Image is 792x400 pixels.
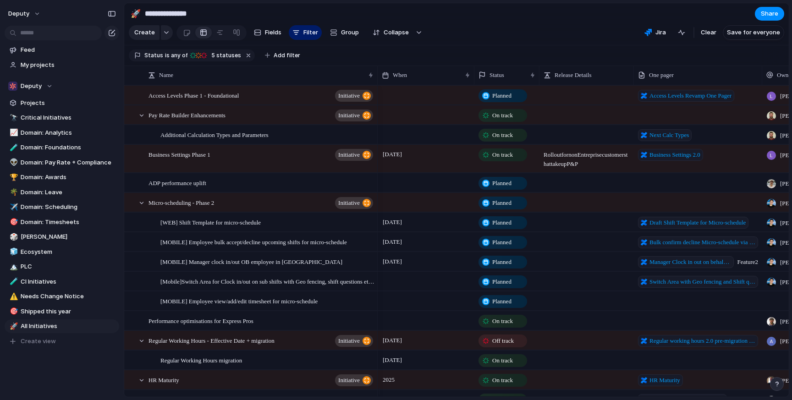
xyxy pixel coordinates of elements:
a: 🚀All Initiatives [5,319,119,333]
span: Planned [492,91,511,100]
a: 🎲[PERSON_NAME] [5,230,119,244]
button: Create [129,25,159,40]
button: 👽 [8,158,17,167]
div: ⚠️Needs Change Notice [5,290,119,303]
span: Create [134,28,155,37]
span: Fields [265,28,281,37]
button: Add filter [259,49,306,62]
span: Access Levels Phase 1 - Foundational [148,90,239,100]
span: On track [492,150,513,159]
div: 🧪Domain: Foundations [5,141,119,154]
span: Performance optimisations for Express Pros [148,315,253,326]
span: Domain: Timesheets [21,218,116,227]
button: ⚠️ [8,292,17,301]
div: 🎯 [10,306,16,317]
div: ✈️ [10,202,16,213]
a: Draft Shift Template for Micro-schedule [638,217,748,229]
div: ⚠️ [10,291,16,302]
button: 🏆 [8,173,17,182]
button: 🎯 [8,307,17,316]
span: Needs Change Notice [21,292,116,301]
span: Manager Clock in out on behalf of Employee for Micro-Schedule [649,258,731,267]
button: Deputy [5,79,119,93]
span: Planned [492,258,511,267]
a: 📈Domain: Analytics [5,126,119,140]
a: Manager Clock in out on behalf of Employee for Micro-Schedule [638,256,734,268]
button: isany of [163,50,189,60]
span: On track [492,356,513,365]
button: Clear [697,25,720,40]
button: 🚀 [128,6,143,21]
span: Regular Working Hours - Effective Date + migration [148,335,275,345]
div: 🧊 [10,247,16,257]
span: Regular working hours 2.0 pre-migration improvements [649,336,755,345]
span: Feed [21,45,116,55]
span: Projects [21,99,116,108]
span: Name [159,71,173,80]
a: 🧊Ecosystem [5,245,119,259]
button: ✈️ [8,203,17,212]
div: 🏔️PLC [5,260,119,274]
span: PLC [21,262,116,271]
span: [WEB] Shift Template for micro-schedule [160,217,261,227]
span: initiative [338,109,360,122]
span: Domain: Pay Rate + Compliance [21,158,116,167]
span: Pay Rate Builder Enhancements [148,110,225,120]
span: HR Maturity [148,374,179,385]
span: Critical Initiatives [21,113,116,122]
button: 🌴 [8,188,17,197]
span: Collapse [384,28,409,37]
div: 🏔️ [10,262,16,272]
span: Planned [492,297,511,306]
span: CI Initiatives [21,277,116,286]
span: My projects [21,60,116,70]
a: Feed [5,43,119,57]
span: Regular Working Hours migration [160,355,242,365]
button: 🧊 [8,247,17,257]
div: 🌴Domain: Leave [5,186,119,199]
button: initiative [335,335,373,347]
div: 🧪 [10,276,16,287]
a: My projects [5,58,119,72]
span: Access Levels Revamp One Pager [649,91,731,100]
a: Regular working hours 2.0 pre-migration improvements [638,335,758,347]
span: Business Settings Phase 1 [148,149,210,159]
button: Filter [289,25,322,40]
a: Switch Area with Geo fencing and Shift questions for Micro-scheduling clock in out?force_transiti... [638,276,758,288]
span: Off track [492,336,514,345]
span: [DATE] [380,236,404,247]
span: [DATE] [380,355,404,366]
span: On track [492,317,513,326]
a: 🎯Shipped this year [5,305,119,318]
a: HR Maturity [638,374,683,386]
span: Planned [492,277,511,286]
span: HR Maturity [649,376,680,385]
span: Save for everyone [727,28,780,37]
button: 🧪 [8,143,17,152]
span: Domain: Analytics [21,128,116,137]
a: 🎯Domain: Timesheets [5,215,119,229]
span: [MOBILE] Manager clock in/out OB employee in [GEOGRAPHIC_DATA] [160,256,342,267]
span: Clear [701,28,716,37]
span: Micro-scheduling - Phase 2 [148,197,214,208]
a: Bulk confirm decline Micro-schedule via Mobile [638,236,758,248]
span: Group [341,28,359,37]
span: statuses [209,51,241,60]
span: Domain: Awards [21,173,116,182]
div: 🧪 [10,142,16,153]
a: 🧪CI Initiatives [5,275,119,289]
button: 📈 [8,128,17,137]
span: Filter [303,28,318,37]
span: Status [489,71,504,80]
div: ✈️Domain: Scheduling [5,200,119,214]
span: On track [492,131,513,140]
span: Domain: Scheduling [21,203,116,212]
button: deputy [4,6,45,21]
span: 2025 [380,374,397,385]
span: Release Details [555,71,592,80]
span: All Initiatives [21,322,116,331]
